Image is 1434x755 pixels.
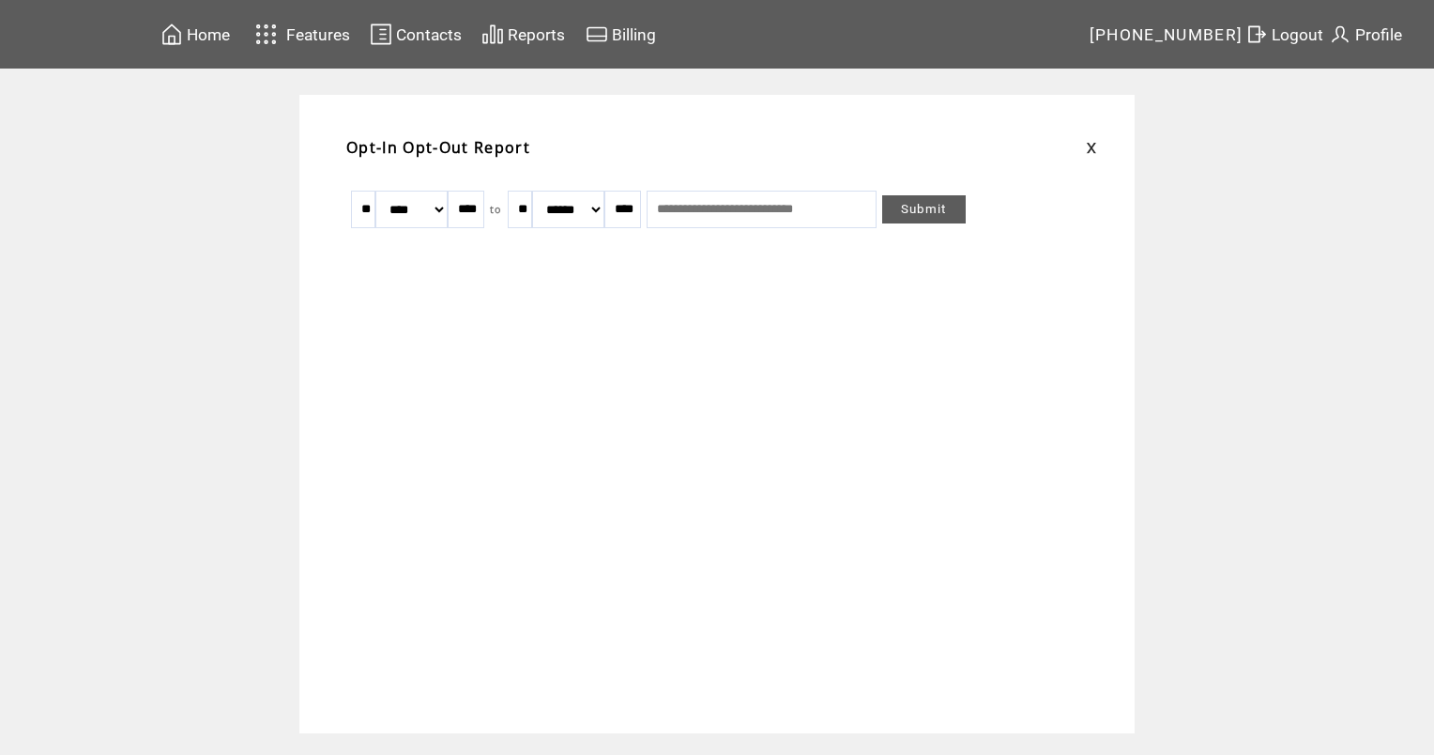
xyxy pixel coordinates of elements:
[490,203,502,216] span: to
[247,16,353,53] a: Features
[160,23,183,46] img: home.svg
[1272,25,1323,44] span: Logout
[1245,23,1268,46] img: exit.svg
[158,20,233,49] a: Home
[583,20,659,49] a: Billing
[586,23,608,46] img: creidtcard.svg
[1090,25,1243,44] span: [PHONE_NUMBER]
[370,23,392,46] img: contacts.svg
[481,23,504,46] img: chart.svg
[882,195,966,223] a: Submit
[479,20,568,49] a: Reports
[396,25,462,44] span: Contacts
[1326,20,1405,49] a: Profile
[346,137,530,158] span: Opt-In Opt-Out Report
[367,20,465,49] a: Contacts
[612,25,656,44] span: Billing
[286,25,350,44] span: Features
[1243,20,1326,49] a: Logout
[1329,23,1351,46] img: profile.svg
[508,25,565,44] span: Reports
[187,25,230,44] span: Home
[250,19,282,50] img: features.svg
[1355,25,1402,44] span: Profile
